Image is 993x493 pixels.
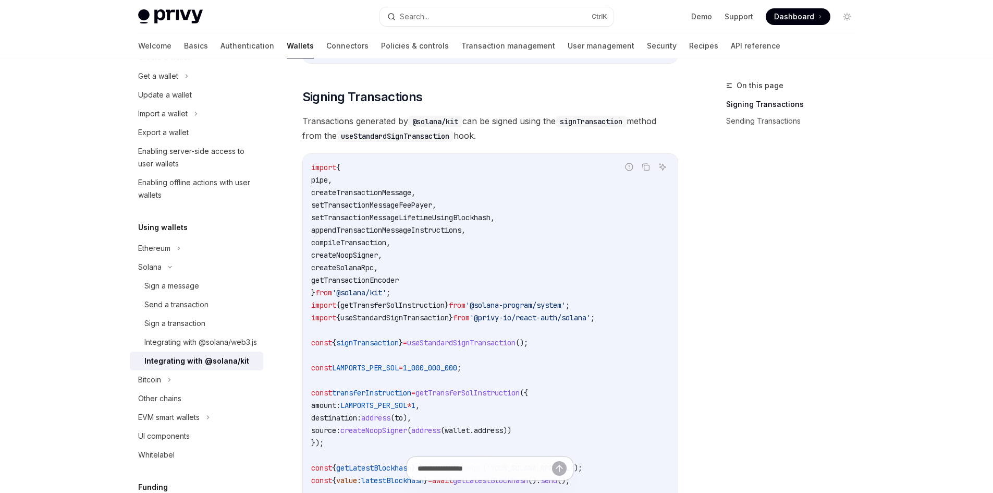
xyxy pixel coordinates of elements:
[130,276,263,295] a: Sign a message
[399,338,403,347] span: }
[403,338,407,347] span: =
[311,338,332,347] span: const
[130,295,263,314] a: Send a transaction
[138,221,188,234] h5: Using wallets
[336,163,340,172] span: {
[726,96,864,113] a: Signing Transactions
[144,280,199,292] div: Sign a message
[381,33,449,58] a: Policies & controls
[130,142,263,173] a: Enabling server-side access to user wallets
[445,426,470,435] span: wallet
[311,313,336,322] span: import
[332,288,386,297] span: '@solana/kit'
[130,352,263,370] a: Integrating with @solana/kit
[411,388,415,398] span: =
[311,238,386,247] span: compileTransaction
[302,89,423,105] span: Signing Transactions
[408,116,462,127] code: @solana/kit
[689,33,718,58] a: Recipes
[138,70,178,82] div: Get a wallet
[516,338,528,347] span: ();
[647,33,677,58] a: Security
[465,300,566,310] span: '@solana-program/system'
[332,338,336,347] span: {
[340,300,445,310] span: getTransferSolInstruction
[656,160,669,174] button: Ask AI
[138,392,181,405] div: Other chains
[311,388,332,398] span: const
[411,401,415,410] span: 1
[138,449,175,461] div: Whitelabel
[461,225,465,235] span: ,
[461,33,555,58] a: Transaction management
[415,401,420,410] span: ,
[311,426,340,435] span: source:
[520,388,528,398] span: ({
[315,288,332,297] span: from
[332,363,399,372] span: LAMPORTS_PER_SOL
[592,13,607,21] span: Ctrl K
[411,188,415,197] span: ,
[144,355,249,367] div: Integrating with @solana/kit
[361,413,390,423] span: address
[130,427,263,446] a: UI components
[415,388,520,398] span: getTransferSolInstruction
[395,413,403,423] span: to
[302,114,678,143] span: Transactions generated by can be signed using the method from the hook.
[311,200,432,210] span: setTransactionMessageFeePayer
[138,126,189,139] div: Export a wallet
[556,116,627,127] code: signTransaction
[138,89,192,101] div: Update a wallet
[340,313,449,322] span: useStandardSignTransaction
[726,113,864,129] a: Sending Transactions
[144,298,209,311] div: Send a transaction
[378,250,382,260] span: ,
[440,426,445,435] span: (
[374,263,378,272] span: ,
[130,446,263,464] a: Whitelabel
[287,33,314,58] a: Wallets
[340,426,407,435] span: createNoopSigner
[311,413,361,423] span: destination:
[130,123,263,142] a: Export a wallet
[622,160,636,174] button: Report incorrect code
[138,145,257,170] div: Enabling server-side access to user wallets
[326,33,369,58] a: Connectors
[407,338,516,347] span: useStandardSignTransaction
[130,86,263,104] a: Update a wallet
[445,300,449,310] span: }
[311,300,336,310] span: import
[552,461,567,476] button: Send message
[138,107,188,120] div: Import a wallet
[130,333,263,352] a: Integrating with @solana/web3.js
[639,160,653,174] button: Copy the contents from the code block
[311,263,374,272] span: createSolanaRpc
[144,336,257,348] div: Integrating with @solana/web3.js
[311,175,328,185] span: pipe
[336,313,340,322] span: {
[566,300,570,310] span: ;
[774,11,814,22] span: Dashboard
[138,411,200,424] div: EVM smart wallets
[138,374,161,386] div: Bitcoin
[386,238,390,247] span: ,
[390,413,395,423] span: (
[400,10,429,23] div: Search...
[470,426,474,435] span: .
[138,242,170,255] div: Ethereum
[337,130,453,142] code: useStandardSignTransaction
[403,363,457,372] span: 1_000_000_000
[138,261,162,273] div: Solana
[311,438,324,448] span: });
[130,173,263,205] a: Enabling offline actions with user wallets
[731,33,780,58] a: API reference
[591,313,595,322] span: ;
[311,163,336,172] span: import
[311,363,332,372] span: const
[470,313,591,322] span: '@privy-io/react-auth/solana'
[449,300,465,310] span: from
[311,213,491,222] span: setTransactionMessageLifetimeUsingBlockhash
[503,426,511,435] span: ))
[336,300,340,310] span: {
[311,288,315,297] span: }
